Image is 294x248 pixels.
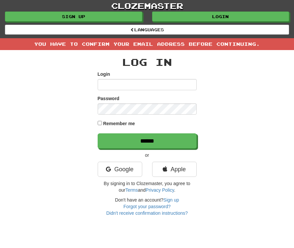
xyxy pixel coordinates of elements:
[5,25,289,35] a: Languages
[146,187,174,193] a: Privacy Policy
[125,187,138,193] a: Terms
[5,12,142,21] a: Sign up
[152,12,289,21] a: Login
[98,71,110,77] label: Login
[98,162,142,177] a: Google
[98,57,197,68] h2: Log In
[103,120,135,127] label: Remember me
[152,162,197,177] a: Apple
[123,204,171,209] a: Forgot your password?
[98,197,197,216] div: Don't have an account?
[163,197,179,203] a: Sign up
[98,152,197,158] p: or
[98,180,197,193] p: By signing in to Clozemaster, you agree to our and .
[98,95,119,102] label: Password
[106,210,188,216] a: Didn't receive confirmation instructions?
